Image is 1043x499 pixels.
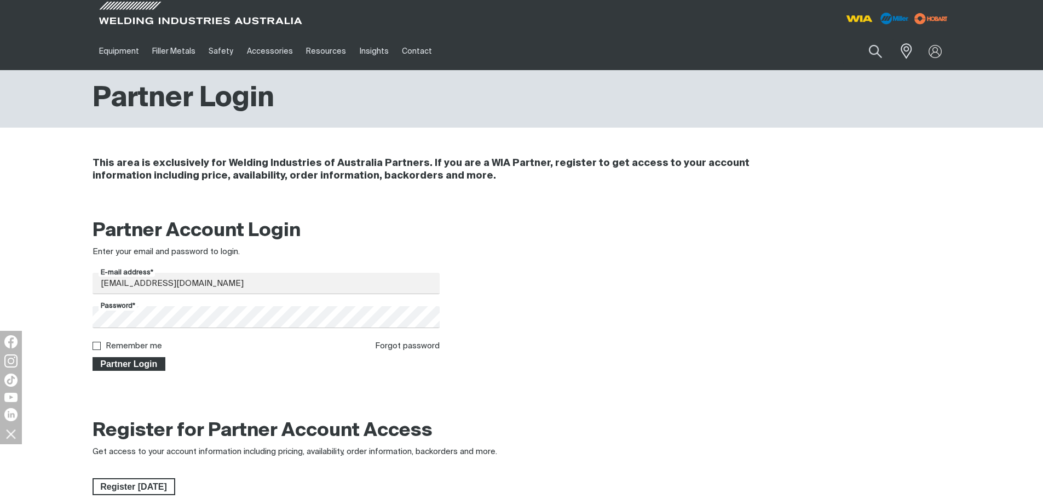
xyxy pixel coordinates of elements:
img: hide socials [2,425,20,443]
a: Register Today [93,478,175,496]
span: Get access to your account information including pricing, availability, order information, backor... [93,448,497,456]
a: Forgot password [375,342,440,350]
img: miller [911,10,951,27]
img: YouTube [4,393,18,402]
a: Equipment [93,32,146,70]
a: Insights [353,32,395,70]
h2: Register for Partner Account Access [93,419,433,443]
a: Contact [395,32,439,70]
button: Partner Login [93,357,166,371]
a: Filler Metals [146,32,202,70]
span: Partner Login [94,357,165,371]
input: Product name or item number... [843,38,894,64]
img: Facebook [4,335,18,348]
h1: Partner Login [93,81,274,117]
img: LinkedIn [4,408,18,421]
a: Resources [299,32,353,70]
h2: Partner Account Login [93,219,440,243]
a: Accessories [240,32,299,70]
span: Register [DATE] [94,478,174,496]
nav: Main [93,32,736,70]
button: Search products [857,38,894,64]
label: Remember me [106,342,162,350]
img: TikTok [4,374,18,387]
img: Instagram [4,354,18,368]
div: Enter your email and password to login. [93,246,440,259]
a: Safety [202,32,240,70]
h4: This area is exclusively for Welding Industries of Australia Partners. If you are a WIA Partner, ... [93,157,805,182]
